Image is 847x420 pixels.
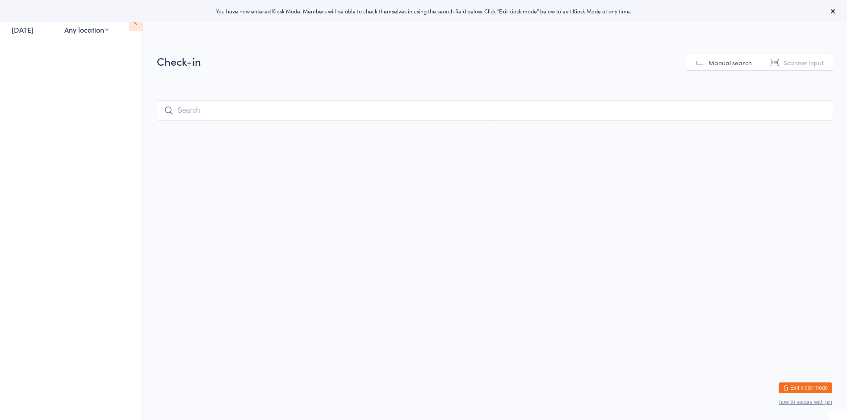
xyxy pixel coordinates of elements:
button: Exit kiosk mode [779,382,832,393]
div: You have now entered Kiosk Mode. Members will be able to check themselves in using the search fie... [14,7,833,15]
span: Scanner input [784,58,824,67]
span: Manual search [709,58,752,67]
div: Any location [64,25,109,34]
button: how to secure with pin [779,399,832,405]
h2: Check-in [157,54,833,68]
input: Search [157,100,833,121]
a: [DATE] [12,25,34,34]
